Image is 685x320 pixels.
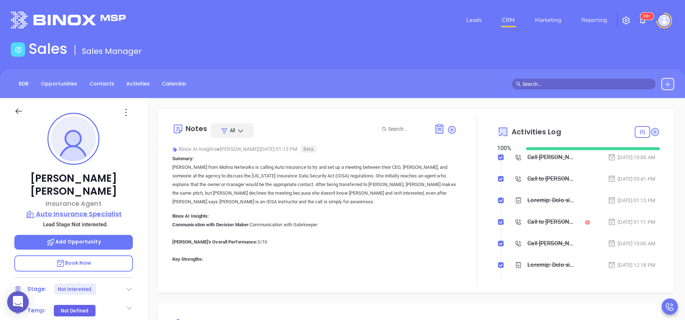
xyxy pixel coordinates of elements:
a: Marketing [532,13,564,27]
b: Communication with Decision Maker: [172,222,250,227]
a: Contacts [85,78,118,90]
b: Summary: [172,156,194,161]
div: 100 % [497,144,517,153]
div: Stage: [27,284,47,295]
img: logo [11,11,126,28]
div: Notes [186,125,208,132]
span: Beta [301,145,316,153]
input: Search... [388,125,426,133]
img: iconNotification [638,16,647,25]
a: BDR [14,78,33,90]
div: Call [PERSON_NAME] to follow up [527,152,575,163]
b: [PERSON_NAME]'s Overall Performance: [172,239,258,245]
span: search [516,82,521,87]
img: svg%3e [172,147,178,152]
h1: Sales [29,40,67,57]
p: Insurance Agent [14,199,133,208]
sup: 100 [640,13,653,20]
span: Activities Log [512,128,561,135]
b: Key Strengths: [172,256,203,262]
img: user [658,15,670,26]
p: [PERSON_NAME] [PERSON_NAME] [14,172,133,198]
span: Sales Manager [82,46,142,57]
div: Binox AI Insights [PERSON_NAME] | [DATE] 01:13 PM [172,144,457,154]
a: Auto Insurance Specialist [14,209,133,219]
div: Loremip: Dolo sita Consec adipis Elit Seddoeius Temporinci utlabo etd Magnaal Enima. Mi ven qu no... [527,260,575,270]
div: Call to [PERSON_NAME] [527,173,575,184]
b: Binox AI Insights: [172,213,209,219]
input: Search… [522,80,652,88]
div: [DATE] 05:41 PM [608,175,655,183]
div: Temp: [27,305,46,316]
a: Leads [463,13,485,27]
span: Book Now [56,259,91,266]
img: profile-user [51,116,96,161]
span: Add Opportunity [46,238,101,245]
div: Call to [PERSON_NAME] [527,217,575,227]
p: [PERSON_NAME] from Motiva Networks is calling Auto Insurance to try and set up a meeting between ... [172,163,457,206]
div: Call [PERSON_NAME] to follow up [527,238,575,249]
a: CRM [499,13,518,27]
a: Reporting [578,13,610,27]
img: iconSetting [622,16,630,25]
div: [DATE] 10:00 AM [608,153,655,161]
a: Activities [122,78,154,90]
div: Loremip: Dolo sita Consec Adipisci el seddoei Temp Incididun ut lab etd mag al e adminim veniamq ... [527,195,575,206]
a: Opportunities [37,78,81,90]
div: Not Defined [61,305,88,316]
div: [DATE] 01:13 PM [608,196,655,204]
div: [DATE] 01:11 PM [608,218,655,226]
a: Calendar [158,78,191,90]
div: [DATE] 10:00 AM [608,240,655,247]
div: [DATE] 12:18 PM [608,261,655,269]
span: ● [217,146,220,152]
p: Lead Stage: Not interested. [18,220,133,229]
span: All [230,127,235,134]
div: Not interested. [58,283,93,295]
